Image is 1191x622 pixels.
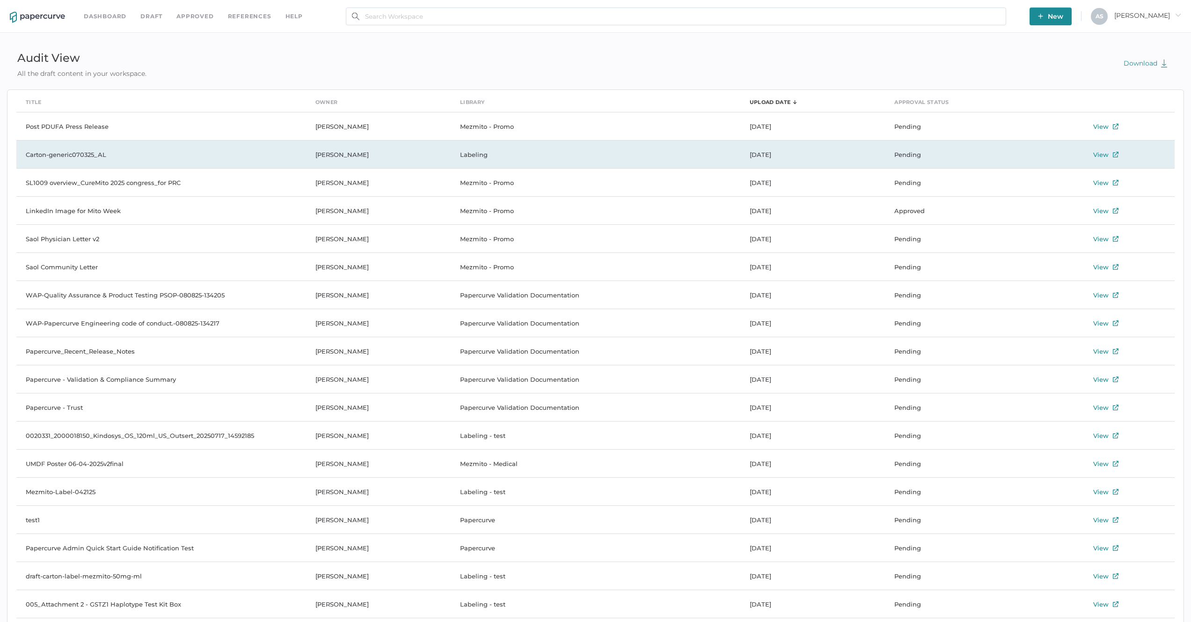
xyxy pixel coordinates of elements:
td: [PERSON_NAME] [306,253,451,281]
td: [PERSON_NAME] [306,141,451,169]
div: View [1093,346,1109,357]
td: Pending [885,337,1030,365]
td: [PERSON_NAME] [306,478,451,506]
td: Pending [885,506,1030,534]
a: Draft [140,11,162,22]
div: View [1093,542,1109,554]
td: Pending [885,393,1030,422]
td: Saol Community Letter [16,253,306,281]
div: View [1093,289,1109,301]
td: Labeling - test [451,422,740,450]
span: A S [1096,13,1103,20]
img: external-link-icon.7ec190a1.svg [1113,517,1118,523]
td: Papercurve Validation Documentation [451,393,740,422]
div: View [1093,599,1109,610]
div: Title [26,97,42,107]
div: All the draft content in your workspace. [7,68,157,79]
img: external-link-icon.7ec190a1.svg [1113,236,1118,242]
td: Mezmito - Promo [451,169,740,197]
td: [DATE] [740,309,885,337]
a: References [228,11,271,22]
td: [DATE] [740,393,885,422]
div: Upload Date [750,97,790,107]
img: external-link-icon.7ec190a1.svg [1113,545,1118,551]
img: external-link-icon.7ec190a1.svg [1113,152,1118,157]
div: View [1093,458,1109,469]
td: [PERSON_NAME] [306,225,451,253]
td: [PERSON_NAME] [306,534,451,562]
span: [PERSON_NAME] [1114,11,1181,20]
td: Pending [885,478,1030,506]
td: Papercurve - Validation & Compliance Summary [16,365,306,393]
td: [PERSON_NAME] [306,309,451,337]
div: View [1093,430,1109,441]
td: Papercurve [451,534,740,562]
div: View [1093,514,1109,526]
td: Approved [885,197,1030,225]
td: [PERSON_NAME] [306,590,451,618]
td: [DATE] [740,197,885,225]
img: external-link-icon.7ec190a1.svg [1113,180,1118,185]
td: [DATE] [740,478,885,506]
td: [DATE] [740,225,885,253]
div: View [1093,205,1109,216]
td: Mezmito - Medical [451,450,740,478]
td: Papercurve - Trust [16,393,306,422]
a: Approved [176,11,213,22]
td: Pending [885,253,1030,281]
td: Post PDUFA Press Release [16,112,306,141]
div: View [1093,318,1109,329]
td: WAP-Papercurve Engineering code of conduct.-080825-134217 [16,309,306,337]
td: [DATE] [740,450,885,478]
img: sorting-arrow-down.c3f0a1d0.svg [793,100,797,104]
div: View [1093,121,1109,132]
img: papercurve-logo-colour.7244d18c.svg [10,12,65,23]
img: external-link-icon.7ec190a1.svg [1113,292,1118,298]
td: Pending [885,534,1030,562]
td: [DATE] [740,422,885,450]
td: WAP-Quality Assurance & Product Testing PSOP-080825-134205 [16,281,306,309]
td: Pending [885,281,1030,309]
td: draft-carton-label-mezmito-50mg-ml [16,562,306,590]
td: Mezmito - Promo [451,197,740,225]
div: View [1093,233,1109,244]
td: 005_Attachment 2 - GSTZ1 Haplotype Test Kit Box [16,590,306,618]
td: UMDF Poster 06-04-2025v2final [16,450,306,478]
td: [DATE] [740,534,885,562]
a: Dashboard [84,11,126,22]
div: Owner [315,97,338,107]
td: Papercurve Admin Quick Start Guide Notification Test [16,534,306,562]
td: Papercurve [451,506,740,534]
td: Pending [885,450,1030,478]
td: Labeling - test [451,590,740,618]
td: Pending [885,225,1030,253]
img: search.bf03fe8b.svg [352,13,359,20]
td: test1 [16,506,306,534]
button: New [1030,7,1072,25]
td: Labeling - test [451,562,740,590]
td: 0020331_2000018150_Kindosys_OS_120ml_US_Outsert_20250717_14592185 [16,422,306,450]
td: [DATE] [740,112,885,141]
img: plus-white.e19ec114.svg [1038,14,1043,19]
td: Papercurve_Recent_Release_Notes [16,337,306,365]
td: Labeling - test [451,478,740,506]
td: [PERSON_NAME] [306,450,451,478]
div: View [1093,177,1109,188]
td: [PERSON_NAME] [306,337,451,365]
td: Pending [885,169,1030,197]
div: Audit View [7,48,157,68]
td: [PERSON_NAME] [306,281,451,309]
td: Pending [885,365,1030,393]
td: SL1009 overview_CureMito 2025 congress_for PRC [16,169,306,197]
div: View [1093,402,1109,413]
td: [DATE] [740,281,885,309]
span: Download [1124,59,1168,67]
div: View [1093,149,1109,160]
td: Papercurve Validation Documentation [451,337,740,365]
div: View [1093,486,1109,497]
td: [DATE] [740,506,885,534]
td: [PERSON_NAME] [306,393,451,422]
td: Mezmito - Promo [451,225,740,253]
td: [PERSON_NAME] [306,169,451,197]
td: [PERSON_NAME] [306,112,451,141]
